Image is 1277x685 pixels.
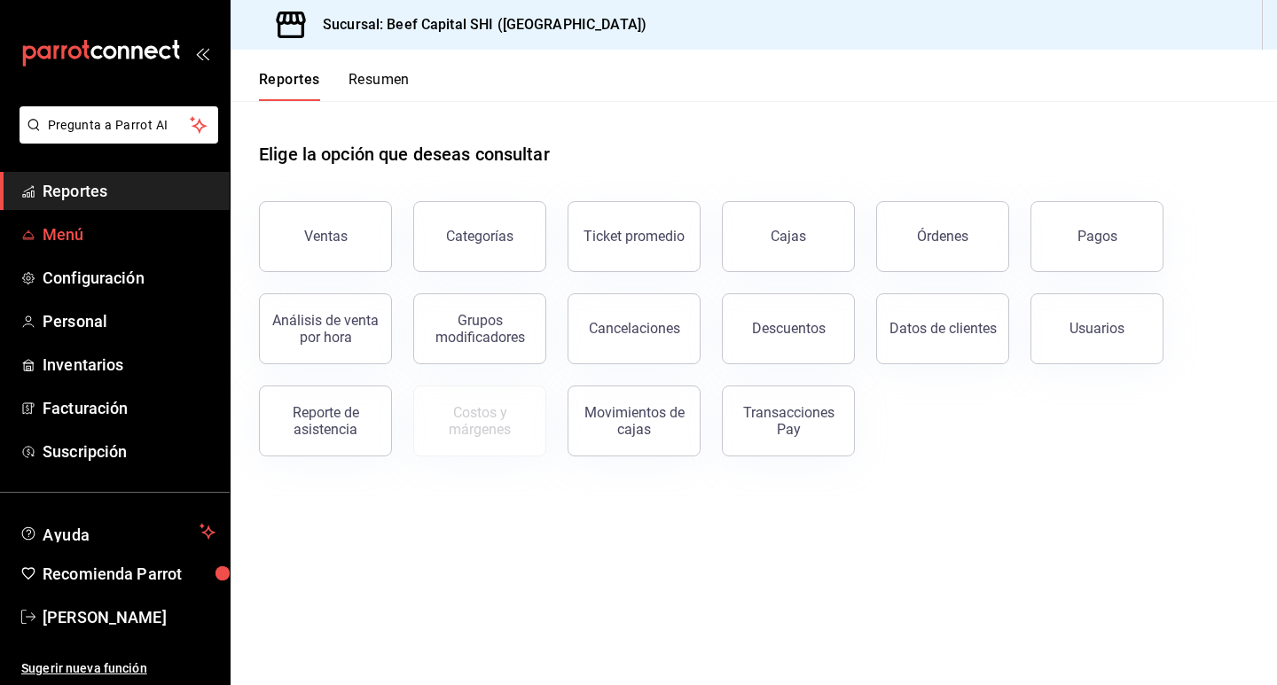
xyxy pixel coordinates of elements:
span: [PERSON_NAME] [43,605,215,629]
button: Análisis de venta por hora [259,293,392,364]
button: Reportes [259,71,320,101]
span: Reportes [43,179,215,203]
div: Usuarios [1069,320,1124,337]
div: Transacciones Pay [733,404,843,438]
button: open_drawer_menu [195,46,209,60]
a: Pregunta a Parrot AI [12,128,218,147]
button: Reporte de asistencia [259,385,392,456]
button: Cajas [722,201,855,272]
button: Cancelaciones [568,293,701,364]
div: Reporte de asistencia [270,404,380,438]
button: Usuarios [1030,293,1163,364]
button: Movimientos de cajas [568,385,701,456]
div: Categorías [446,228,513,245]
div: navigation tabs [259,71,410,101]
div: Cajas [771,228,806,245]
span: Recomienda Parrot [43,562,215,586]
h1: Elige la opción que deseas consultar [259,141,550,167]
button: Contrata inventarios para ver este reporte [413,385,546,456]
button: Pagos [1030,201,1163,272]
h3: Sucursal: Beef Capital SHI ([GEOGRAPHIC_DATA]) [309,14,646,35]
button: Ventas [259,201,392,272]
div: Pagos [1077,228,1117,245]
div: Órdenes [917,228,968,245]
button: Descuentos [722,293,855,364]
div: Cancelaciones [589,320,680,337]
button: Categorías [413,201,546,272]
button: Grupos modificadores [413,293,546,364]
button: Datos de clientes [876,293,1009,364]
div: Movimientos de cajas [579,404,689,438]
span: Personal [43,309,215,333]
button: Ticket promedio [568,201,701,272]
span: Sugerir nueva función [21,659,215,678]
button: Transacciones Pay [722,385,855,456]
span: Inventarios [43,353,215,377]
button: Órdenes [876,201,1009,272]
button: Resumen [349,71,410,101]
span: Suscripción [43,440,215,463]
span: Facturación [43,396,215,420]
span: Pregunta a Parrot AI [48,116,191,135]
div: Análisis de venta por hora [270,312,380,346]
span: Ayuda [43,521,192,542]
button: Pregunta a Parrot AI [20,106,218,144]
div: Datos de clientes [889,320,997,337]
div: Ventas [304,228,348,245]
div: Costos y márgenes [425,404,535,438]
span: Menú [43,222,215,246]
div: Descuentos [752,320,826,337]
div: Ticket promedio [584,228,685,245]
div: Grupos modificadores [425,312,535,346]
span: Configuración [43,266,215,290]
